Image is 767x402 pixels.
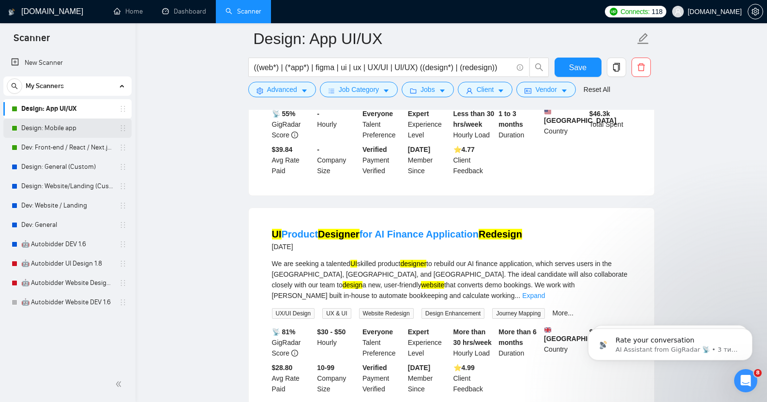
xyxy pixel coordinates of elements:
span: holder [119,260,127,268]
span: Vendor [535,84,556,95]
div: GigRadar Score [270,327,316,358]
button: userClientcaret-down [458,82,513,97]
b: ⭐️ 4.99 [453,364,475,372]
span: Advanced [267,84,297,95]
span: holder [119,124,127,132]
span: delete [632,63,650,72]
button: settingAdvancedcaret-down [248,82,316,97]
b: - [317,146,319,153]
img: 🇬🇧 [544,327,551,333]
span: copy [607,63,626,72]
a: New Scanner [11,53,124,73]
a: Design: General (Custom) [21,157,113,177]
b: ⭐️ 4.77 [453,146,475,153]
button: search [7,78,22,94]
b: Verified [362,364,387,372]
span: Connects: [620,6,649,17]
div: Country [542,108,587,140]
div: Duration [496,108,542,140]
span: folder [410,87,417,94]
span: search [530,63,548,72]
span: user [466,87,473,94]
span: Jobs [421,84,435,95]
div: Payment Verified [361,144,406,176]
b: $ 46.3k [589,110,610,118]
b: Expert [408,110,429,118]
button: idcardVendorcaret-down [516,82,575,97]
div: Client Feedback [451,362,497,394]
a: Design: Mobile app [21,119,113,138]
button: copy [607,58,626,77]
a: Dev: Front-end / React / Next.js / WebGL / GSAP [21,138,113,157]
li: New Scanner [3,53,132,73]
img: 🇺🇸 [544,108,551,115]
span: holder [119,240,127,248]
span: Client [477,84,494,95]
div: Avg Rate Paid [270,144,316,176]
div: Member Since [406,144,451,176]
b: 10-99 [317,364,334,372]
div: Payment Verified [361,362,406,394]
span: caret-down [439,87,446,94]
span: search [7,83,22,89]
mark: UI [272,229,282,239]
b: 1 to 3 months [498,110,523,128]
mark: Redesign [479,229,522,239]
div: Member Since [406,362,451,394]
span: holder [119,221,127,229]
span: UX & UI [322,308,351,319]
b: $39.84 [272,146,293,153]
b: Less than 30 hrs/week [453,110,495,128]
div: Country [542,327,587,358]
a: setting [748,8,763,15]
div: Experience Level [406,327,451,358]
iframe: Intercom live chat [734,369,757,392]
a: Dev: General [21,215,113,235]
span: Job Category [339,84,379,95]
span: bars [328,87,335,94]
div: [DATE] [272,241,523,253]
div: Total Spent [587,108,633,140]
div: Hourly Load [451,327,497,358]
b: - [317,110,319,118]
button: delete [632,58,651,77]
mark: UI [350,260,357,268]
a: Dev: Website / Landing [21,196,113,215]
span: info-circle [291,132,298,138]
li: My Scanners [3,76,132,312]
span: user [675,8,681,15]
a: Design: App UI/UX [21,99,113,119]
span: 8 [754,369,762,377]
span: Journey Mapping [492,308,544,319]
span: Save [569,61,587,74]
div: We are seeking a talented skilled product to rebuild our AI finance application, which serves use... [272,258,631,301]
div: Duration [496,327,542,358]
a: searchScanner [226,7,261,15]
span: setting [256,87,263,94]
span: 118 [652,6,662,17]
span: info-circle [517,64,523,71]
div: GigRadar Score [270,108,316,140]
a: More... [553,309,574,317]
b: More than 6 months [498,328,537,346]
b: 📡 81% [272,328,296,336]
div: Hourly Load [451,108,497,140]
b: [DATE] [408,364,430,372]
b: $30 - $50 [317,328,346,336]
div: Avg Rate Paid [270,362,316,394]
a: 🤖 Autobidder Website Design 1.8 [21,273,113,293]
span: My Scanners [26,76,64,96]
b: Everyone [362,328,393,336]
span: holder [119,144,127,151]
span: caret-down [301,87,308,94]
div: Hourly [315,108,361,140]
div: Talent Preference [361,327,406,358]
button: Save [555,58,602,77]
a: Design: Website/Landing (Custom) [21,177,113,196]
span: holder [119,279,127,287]
span: holder [119,182,127,190]
a: 🤖 Autobidder DEV 1.6 [21,235,113,254]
